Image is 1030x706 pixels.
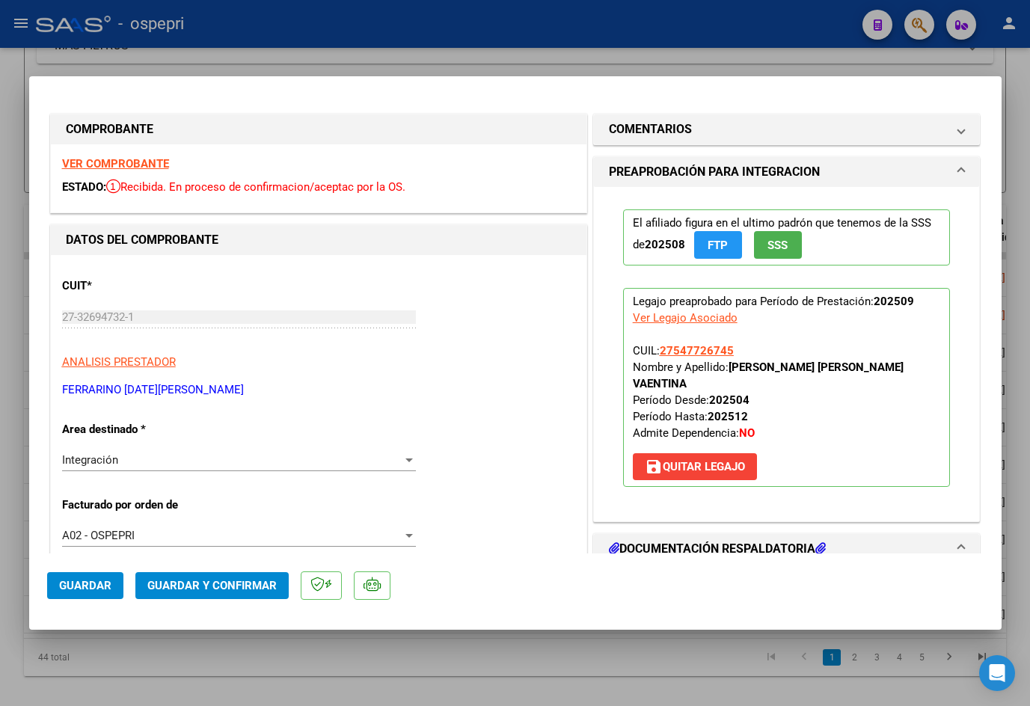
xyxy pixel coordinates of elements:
button: Guardar [47,572,123,599]
strong: 202504 [709,393,749,407]
button: FTP [694,231,742,259]
span: Recibida. En proceso de confirmacion/aceptac por la OS. [106,180,405,194]
button: Guardar y Confirmar [135,572,289,599]
strong: NO [739,426,755,440]
strong: DATOS DEL COMPROBANTE [66,233,218,247]
button: Quitar Legajo [633,453,757,480]
mat-expansion-panel-header: DOCUMENTACIÓN RESPALDATORIA [594,534,980,564]
strong: COMPROBANTE [66,122,153,136]
mat-expansion-panel-header: PREAPROBACIÓN PARA INTEGRACION [594,157,980,187]
a: VER COMPROBANTE [62,157,169,171]
p: FERRARINO [DATE][PERSON_NAME] [62,381,575,399]
mat-expansion-panel-header: COMENTARIOS [594,114,980,144]
div: PREAPROBACIÓN PARA INTEGRACION [594,187,980,521]
div: Open Intercom Messenger [979,655,1015,691]
span: ANALISIS PRESTADOR [62,355,176,369]
span: FTP [708,239,728,252]
p: Area destinado * [62,421,216,438]
h1: PREAPROBACIÓN PARA INTEGRACION [609,163,820,181]
div: Ver Legajo Asociado [633,310,738,326]
p: Legajo preaprobado para Período de Prestación: [623,288,951,487]
strong: 202512 [708,410,748,423]
span: Integración [62,453,118,467]
p: El afiliado figura en el ultimo padrón que tenemos de la SSS de [623,209,951,265]
strong: [PERSON_NAME] [PERSON_NAME] VAENTINA [633,360,904,390]
h1: DOCUMENTACIÓN RESPALDATORIA [609,540,826,558]
span: Quitar Legajo [645,460,745,473]
strong: 202509 [874,295,914,308]
button: SSS [754,231,802,259]
span: Guardar [59,579,111,592]
span: A02 - OSPEPRI [62,529,135,542]
span: SSS [767,239,788,252]
span: CUIL: Nombre y Apellido: Período Desde: Período Hasta: Admite Dependencia: [633,344,904,440]
strong: 202508 [645,238,685,251]
p: Facturado por orden de [62,497,216,514]
p: CUIT [62,277,216,295]
span: ESTADO: [62,180,106,194]
mat-icon: save [645,458,663,476]
span: Guardar y Confirmar [147,579,277,592]
h1: COMENTARIOS [609,120,692,138]
span: 27547726745 [660,344,734,357]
